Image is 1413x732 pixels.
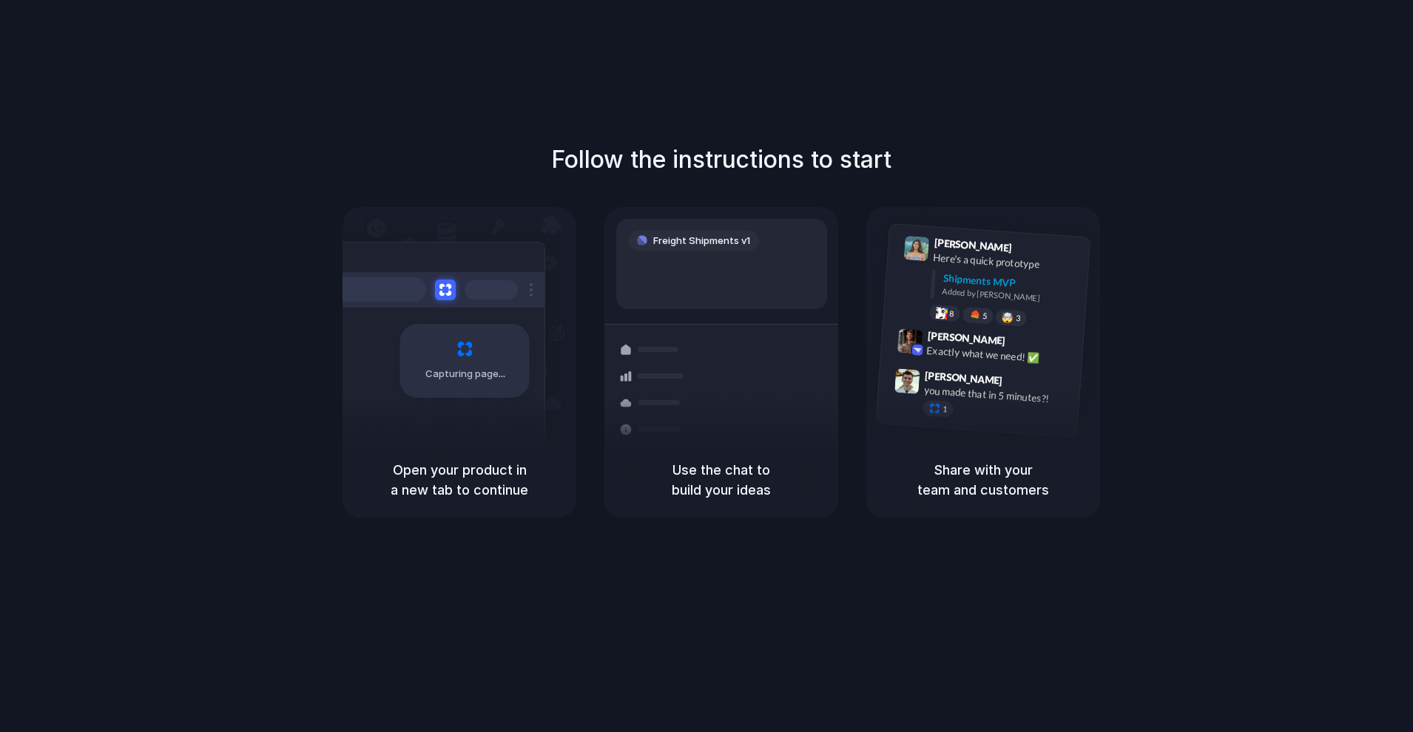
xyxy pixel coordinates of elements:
[949,309,954,317] span: 8
[884,460,1082,500] h5: Share with your team and customers
[1002,312,1014,323] div: 🤯
[933,249,1081,274] div: Here's a quick prototype
[982,311,988,319] span: 5
[551,142,891,177] h1: Follow the instructions to start
[925,367,1003,388] span: [PERSON_NAME]
[926,342,1074,367] div: Exactly what we need! ✅
[923,382,1071,407] div: you made that in 5 minutes?!
[1007,374,1037,392] span: 9:47 AM
[425,367,507,382] span: Capturing page
[1010,334,1040,352] span: 9:42 AM
[942,285,1078,306] div: Added by [PERSON_NAME]
[653,234,750,248] span: Freight Shipments v1
[1016,314,1021,322] span: 3
[622,460,820,500] h5: Use the chat to build your ideas
[360,460,559,500] h5: Open your product in a new tab to continue
[1016,241,1047,259] span: 9:41 AM
[927,327,1005,348] span: [PERSON_NAME]
[934,234,1012,256] span: [PERSON_NAME]
[942,270,1079,294] div: Shipments MVP
[942,404,948,413] span: 1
